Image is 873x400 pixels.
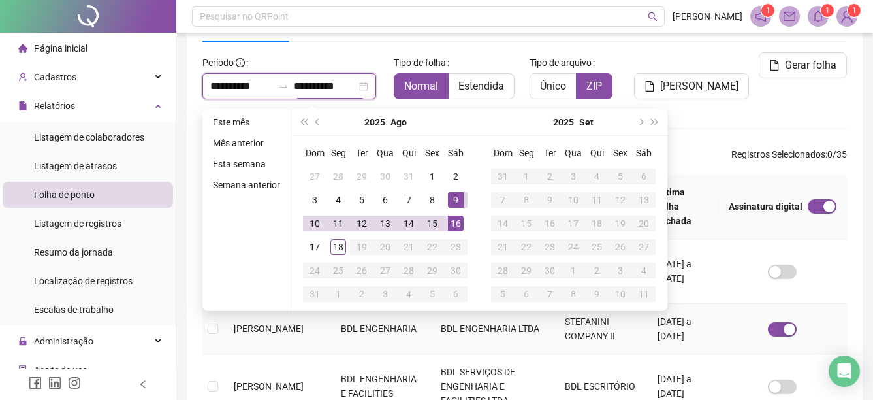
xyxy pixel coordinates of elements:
div: 11 [330,216,346,231]
td: 2025-08-29 [421,259,444,282]
td: 2025-09-27 [632,235,656,259]
div: 27 [377,263,393,278]
img: 89509 [837,7,857,26]
div: 26 [354,263,370,278]
th: Sex [421,141,444,165]
span: 1 [766,6,770,15]
div: 9 [589,286,605,302]
td: 2025-09-06 [632,165,656,188]
div: 2 [542,169,558,184]
td: 2025-08-23 [444,235,468,259]
div: 11 [636,286,652,302]
div: 14 [495,216,511,231]
span: [PERSON_NAME] [234,381,304,392]
div: 3 [565,169,581,184]
td: 2025-10-01 [562,259,585,282]
div: 6 [448,286,464,302]
td: BDL ENGENHARIA LTDA [430,304,554,354]
button: super-prev-year [296,109,311,135]
div: 5 [354,192,370,208]
div: 7 [542,286,558,302]
span: Administração [34,336,93,346]
td: 2025-09-26 [609,235,632,259]
td: 2025-09-28 [491,259,515,282]
button: super-next-year [648,109,662,135]
span: Assinatura digital [729,199,802,214]
div: 18 [589,216,605,231]
div: 17 [565,216,581,231]
td: 2025-08-30 [444,259,468,282]
span: Listagem de colaboradores [34,132,144,142]
button: [PERSON_NAME] [634,73,749,99]
div: 21 [495,239,511,255]
div: 14 [401,216,417,231]
td: 2025-09-14 [491,212,515,235]
span: Listagem de registros [34,218,121,229]
td: 2025-08-28 [397,259,421,282]
td: 2025-09-03 [373,282,397,306]
div: 29 [424,263,440,278]
td: 2025-09-22 [515,235,538,259]
td: 2025-08-17 [303,235,326,259]
td: 2025-08-16 [444,212,468,235]
button: month panel [579,109,594,135]
span: 1 [825,6,830,15]
td: 2025-09-25 [585,235,609,259]
div: 15 [424,216,440,231]
li: Esta semana [208,156,285,172]
div: 8 [565,286,581,302]
div: 17 [307,239,323,255]
span: audit [18,365,27,375]
td: 2025-08-26 [350,259,373,282]
div: 3 [307,192,323,208]
div: 13 [377,216,393,231]
div: 1 [518,169,534,184]
div: 4 [636,263,652,278]
div: 16 [542,216,558,231]
td: 2025-09-06 [444,282,468,306]
div: 31 [307,286,323,302]
div: 7 [495,192,511,208]
div: 30 [377,169,393,184]
li: Este mês [208,114,285,130]
div: 15 [518,216,534,231]
li: Mês anterior [208,135,285,151]
span: file [769,60,780,71]
td: 2025-09-09 [538,188,562,212]
td: 2025-08-25 [326,259,350,282]
td: 2025-10-07 [538,282,562,306]
td: 2025-09-16 [538,212,562,235]
div: 26 [612,239,628,255]
button: year panel [364,109,385,135]
span: Estendida [458,80,504,92]
td: 2025-08-07 [397,188,421,212]
th: Qui [585,141,609,165]
td: 2025-09-21 [491,235,515,259]
div: 6 [636,169,652,184]
td: 2025-10-09 [585,282,609,306]
th: Dom [491,141,515,165]
td: 2025-09-23 [538,235,562,259]
div: 28 [401,263,417,278]
td: 2025-08-09 [444,188,468,212]
td: 2025-08-06 [373,188,397,212]
span: Único [540,80,566,92]
div: 4 [589,169,605,184]
div: 28 [495,263,511,278]
button: month panel [390,109,407,135]
div: 27 [636,239,652,255]
td: 2025-08-19 [350,235,373,259]
div: 27 [307,169,323,184]
td: 2025-08-20 [373,235,397,259]
sup: Atualize o seu contato no menu Meus Dados [848,4,861,17]
span: file [18,101,27,110]
span: [PERSON_NAME] [660,78,738,94]
span: Registros Selecionados [731,149,825,159]
div: 8 [424,192,440,208]
div: 4 [330,192,346,208]
span: linkedin [48,376,61,390]
div: 3 [377,286,393,302]
div: 5 [424,286,440,302]
td: 2025-09-11 [585,188,609,212]
td: 2025-07-29 [350,165,373,188]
